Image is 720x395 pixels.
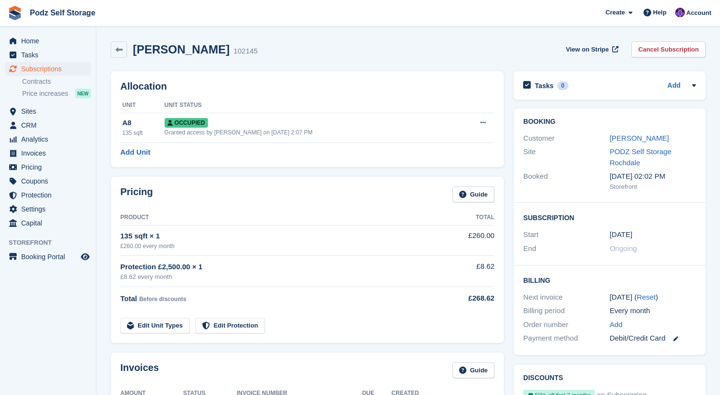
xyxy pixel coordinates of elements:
[523,229,609,240] div: Start
[9,238,96,248] span: Storefront
[610,134,669,142] a: [PERSON_NAME]
[21,216,79,230] span: Capital
[120,210,437,225] th: Product
[22,89,68,98] span: Price increases
[605,8,625,17] span: Create
[133,43,230,56] h2: [PERSON_NAME]
[535,81,553,90] h2: Tasks
[610,229,632,240] time: 2025-08-20 00:00:00 UTC
[5,174,91,188] a: menu
[5,160,91,174] a: menu
[675,8,685,17] img: Jawed Chowdhary
[686,8,711,18] span: Account
[120,81,494,92] h2: Allocation
[610,244,637,252] span: Ongoing
[21,105,79,118] span: Sites
[523,333,609,344] div: Payment method
[21,160,79,174] span: Pricing
[610,333,696,344] div: Debit/Credit Card
[610,147,671,167] a: PODZ Self Storage Rochdale
[523,305,609,316] div: Billing period
[668,80,681,92] a: Add
[22,88,91,99] a: Price increases NEW
[21,62,79,76] span: Subscriptions
[437,225,494,255] td: £260.00
[21,118,79,132] span: CRM
[523,319,609,330] div: Order number
[195,318,265,334] a: Edit Protection
[452,186,495,202] a: Guide
[139,296,186,303] span: Before discounts
[610,182,696,192] div: Storefront
[120,147,150,158] a: Add Unit
[21,188,79,202] span: Protection
[562,41,620,57] a: View on Stripe
[610,171,696,182] div: [DATE] 02:02 PM
[610,319,623,330] a: Add
[557,81,568,90] div: 0
[120,294,137,303] span: Total
[452,362,495,378] a: Guide
[22,77,91,86] a: Contracts
[631,41,706,57] a: Cancel Subscription
[75,89,91,98] div: NEW
[8,6,22,20] img: stora-icon-8386f47178a22dfd0bd8f6a31ec36ba5ce8667c1dd55bd0f319d3a0aa187defe.svg
[5,105,91,118] a: menu
[523,374,696,382] h2: Discounts
[5,34,91,48] a: menu
[523,212,696,222] h2: Subscription
[26,5,99,21] a: Podz Self Storage
[523,171,609,191] div: Booked
[523,118,696,126] h2: Booking
[566,45,609,54] span: View on Stripe
[165,118,208,128] span: Occupied
[21,202,79,216] span: Settings
[437,210,494,225] th: Total
[5,216,91,230] a: menu
[610,305,696,316] div: Every month
[5,146,91,160] a: menu
[5,188,91,202] a: menu
[120,362,159,378] h2: Invoices
[120,98,165,113] th: Unit
[523,243,609,254] div: End
[653,8,667,17] span: Help
[165,98,455,113] th: Unit Status
[120,318,190,334] a: Edit Unit Types
[120,242,437,250] div: £260.00 every month
[637,293,656,301] a: Reset
[5,250,91,263] a: menu
[5,132,91,146] a: menu
[21,34,79,48] span: Home
[165,128,455,137] div: Granted access by [PERSON_NAME] on [DATE] 2:07 PM
[523,292,609,303] div: Next invoice
[437,293,494,304] div: £268.62
[120,231,437,242] div: 135 sqft × 1
[120,262,437,273] div: Protection £2,500.00 × 1
[523,133,609,144] div: Customer
[21,48,79,62] span: Tasks
[21,146,79,160] span: Invoices
[21,174,79,188] span: Coupons
[21,132,79,146] span: Analytics
[122,118,165,129] div: A8
[120,186,153,202] h2: Pricing
[21,250,79,263] span: Booking Portal
[5,202,91,216] a: menu
[5,48,91,62] a: menu
[5,62,91,76] a: menu
[523,275,696,285] h2: Billing
[122,129,165,137] div: 135 sqft
[523,146,609,168] div: Site
[233,46,257,57] div: 102145
[79,251,91,263] a: Preview store
[5,118,91,132] a: menu
[610,292,696,303] div: [DATE] ( )
[437,256,494,287] td: £8.62
[120,272,437,282] div: £8.62 every month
